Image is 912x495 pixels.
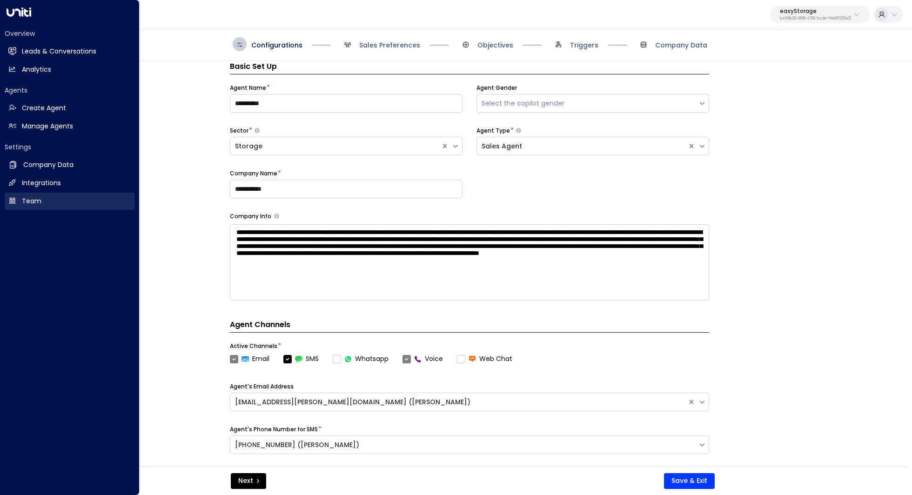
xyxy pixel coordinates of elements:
label: Agent's Phone Number for SMS [230,425,318,434]
span: Configurations [251,40,302,50]
label: Agent Type [476,127,510,135]
h2: Analytics [22,65,51,74]
p: b4f09b35-6698-4786-bcde-ffeb9f535e2f [780,17,851,20]
h2: Agents [5,86,134,95]
h4: Agent Channels [230,319,709,333]
button: Save & Exit [664,473,715,489]
h2: Create Agent [22,103,66,113]
button: Next [231,473,266,489]
span: Sales Preferences [359,40,420,50]
label: Sector [230,127,248,135]
label: Agent's Email Address [230,382,294,391]
label: Web Chat [457,354,512,364]
label: Email [230,354,269,364]
button: Select whether your copilot will handle inquiries directly from leads or from brokers representin... [516,127,521,134]
a: Leads & Conversations [5,43,134,60]
a: Analytics [5,61,134,78]
div: Storage [235,141,436,151]
a: Team [5,193,134,210]
span: Triggers [570,40,598,50]
button: Provide a brief overview of your company, including your industry, products or services, and any ... [274,214,279,219]
label: Company Info [230,212,271,221]
span: Company Data [655,40,707,50]
a: Integrations [5,174,134,192]
a: Manage Agents [5,118,134,135]
label: Voice [402,354,443,364]
div: Sales Agent [482,141,683,151]
div: [PHONE_NUMBER] ([PERSON_NAME]) [235,440,693,450]
h2: Manage Agents [22,121,73,131]
h2: Company Data [23,160,74,170]
a: Create Agent [5,100,134,117]
div: Select the copilot gender [482,99,693,108]
h2: Integrations [22,178,61,188]
label: Agent Gender [476,84,517,92]
label: Agent Name [230,84,266,92]
button: Select whether your copilot will handle inquiries directly from leads or from brokers representin... [255,127,260,134]
div: [EMAIL_ADDRESS][PERSON_NAME][DOMAIN_NAME] ([PERSON_NAME]) [235,397,683,407]
p: easyStorage [780,8,851,14]
h2: Settings [5,142,134,152]
h2: Team [22,196,41,206]
a: Company Data [5,156,134,174]
button: easyStorageb4f09b35-6698-4786-bcde-ffeb9f535e2f [771,6,870,23]
h3: Basic Set Up [230,61,709,74]
h2: Overview [5,29,134,38]
h2: Leads & Conversations [22,47,96,56]
label: SMS [283,354,319,364]
label: Active Channels [230,342,277,350]
label: Whatsapp [333,354,389,364]
label: Company Name [230,169,277,178]
span: Objectives [477,40,513,50]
